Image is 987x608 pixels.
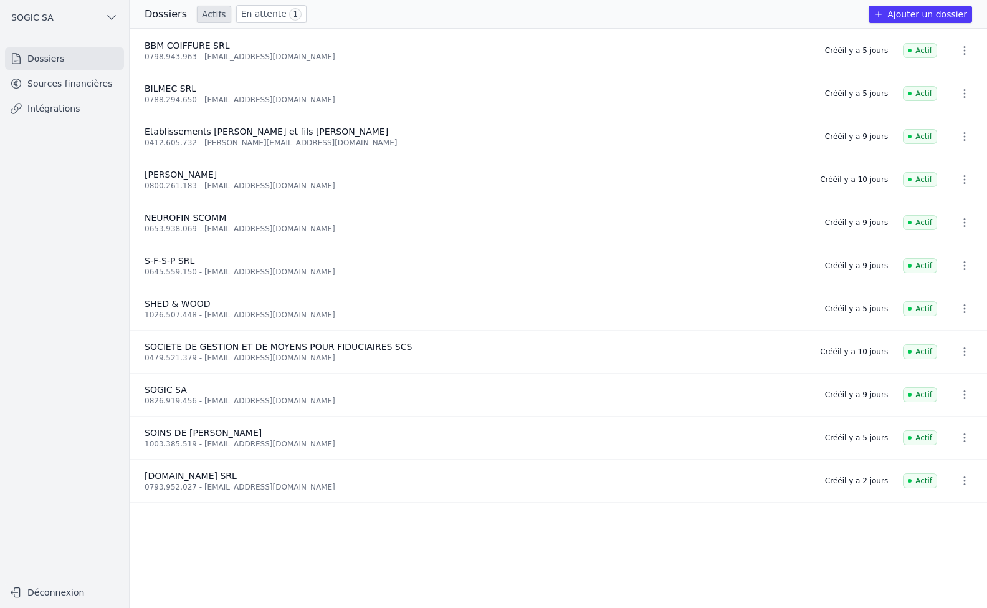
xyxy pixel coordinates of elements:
div: Créé il y a 9 jours [825,261,888,271]
div: 0793.952.027 - [EMAIL_ADDRESS][DOMAIN_NAME] [145,482,810,492]
div: Créé il y a 10 jours [820,175,888,185]
span: 1 [289,8,302,21]
span: S-F-S-P SRL [145,256,194,266]
div: Créé il y a 10 jours [820,347,888,357]
a: Dossiers [5,47,124,70]
div: Créé il y a 5 jours [825,433,888,443]
span: Actif [903,301,937,316]
span: Actif [903,86,937,101]
span: Actif [903,129,937,144]
div: Créé il y a 9 jours [825,218,888,228]
button: Ajouter un dossier [869,6,972,23]
div: Créé il y a 5 jours [825,89,888,99]
div: 0826.919.456 - [EMAIL_ADDRESS][DOMAIN_NAME] [145,396,810,406]
button: Déconnexion [5,582,124,602]
div: 1003.385.519 - [EMAIL_ADDRESS][DOMAIN_NAME] [145,439,810,449]
span: NEUROFIN SCOMM [145,213,226,223]
span: BBM COIFFURE SRL [145,41,229,51]
span: Actif [903,215,937,230]
span: [PERSON_NAME] [145,170,217,180]
span: Actif [903,430,937,445]
span: SHED & WOOD [145,299,211,309]
span: Actif [903,344,937,359]
div: Créé il y a 9 jours [825,132,888,142]
a: Intégrations [5,97,124,120]
div: Créé il y a 5 jours [825,304,888,314]
button: SOGIC SA [5,7,124,27]
div: 1026.507.448 - [EMAIL_ADDRESS][DOMAIN_NAME] [145,310,810,320]
a: Actifs [197,6,231,23]
span: SOGIC SA [145,385,187,395]
span: Actif [903,258,937,273]
span: Etablissements [PERSON_NAME] et fils [PERSON_NAME] [145,127,388,137]
span: Actif [903,43,937,58]
div: 0653.938.069 - [EMAIL_ADDRESS][DOMAIN_NAME] [145,224,810,234]
div: 0788.294.650 - [EMAIL_ADDRESS][DOMAIN_NAME] [145,95,810,105]
a: Sources financières [5,72,124,95]
div: Créé il y a 2 jours [825,476,888,486]
h3: Dossiers [145,7,187,22]
span: BILMEC SRL [145,84,196,94]
a: En attente 1 [236,5,307,23]
span: Actif [903,172,937,187]
span: [DOMAIN_NAME] SRL [145,471,237,481]
span: Actif [903,387,937,402]
div: Créé il y a 9 jours [825,390,888,400]
div: 0800.261.183 - [EMAIL_ADDRESS][DOMAIN_NAME] [145,181,805,191]
div: Créé il y a 5 jours [825,46,888,55]
span: SOGIC SA [11,11,54,24]
span: SOINS DE [PERSON_NAME] [145,428,262,438]
span: SOCIETE DE GESTION ET DE MOYENS POUR FIDUCIAIRES SCS [145,342,412,352]
div: 0645.559.150 - [EMAIL_ADDRESS][DOMAIN_NAME] [145,267,810,277]
div: 0412.605.732 - [PERSON_NAME][EMAIL_ADDRESS][DOMAIN_NAME] [145,138,810,148]
span: Actif [903,473,937,488]
div: 0479.521.379 - [EMAIL_ADDRESS][DOMAIN_NAME] [145,353,805,363]
div: 0798.943.963 - [EMAIL_ADDRESS][DOMAIN_NAME] [145,52,810,62]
